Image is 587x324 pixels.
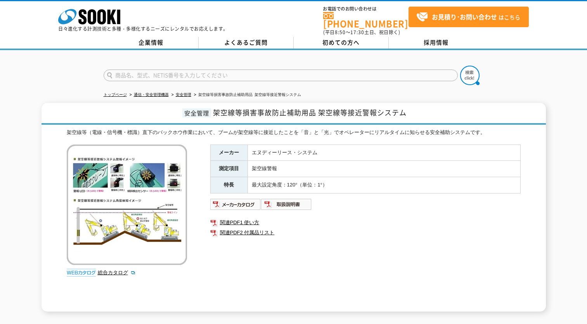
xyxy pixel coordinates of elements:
[210,177,248,193] th: 特長
[67,129,521,137] div: 架空線等（電線・信号機・標識）直下のバックホウ作業において、ブームが架空線等に接近したことを「音」と「光」でオペレーターにリアルタイムに知らせる安全補助システムです。
[210,145,248,161] th: メーカー
[350,29,364,36] span: 17:30
[213,107,407,118] span: 架空線等損害事故防止補助用品 架空線等接近警報システム
[210,198,261,211] img: メーカーカタログ
[199,37,294,49] a: よくあるご質問
[416,11,520,23] span: はこちら
[323,29,400,36] span: (平日 ～ 土日、祝日除く)
[432,12,497,21] strong: お見積り･お問い合わせ
[248,145,520,161] td: エヌディーリース・システム
[210,228,521,238] a: 関連PDF2 付属品リスト
[67,145,187,265] img: 架空線等損害事故防止補助用品 架空線等接近警報システム
[409,7,529,27] a: お見積り･お問い合わせはこちら
[210,218,521,228] a: 関連PDF1 使い方
[261,198,312,211] img: 取扱説明書
[58,26,228,31] p: 日々進化する計測技術と多種・多様化するニーズにレンタルでお応えします。
[182,108,211,117] span: 安全管理
[98,270,136,275] a: 総合カタログ
[176,92,191,97] a: 安全管理
[389,37,484,49] a: 採用情報
[248,177,520,193] td: 最大設定角度：120°（単位：1°）
[323,12,409,28] a: [PHONE_NUMBER]
[335,29,346,36] span: 8:50
[192,91,301,99] li: 架空線等損害事故防止補助用品 架空線等接近警報システム
[210,203,261,209] a: メーカーカタログ
[104,37,199,49] a: 企業情報
[261,203,312,209] a: 取扱説明書
[134,92,169,97] a: 通信・安全管理機器
[248,161,520,177] td: 架空線警報
[67,269,96,277] img: webカタログ
[294,37,389,49] a: 初めての方へ
[322,38,360,47] span: 初めての方へ
[104,92,127,97] a: トップページ
[460,66,480,85] img: btn_search.png
[104,70,458,81] input: 商品名、型式、NETIS番号を入力してください
[323,7,409,11] span: お電話でのお問い合わせは
[210,161,248,177] th: 測定項目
